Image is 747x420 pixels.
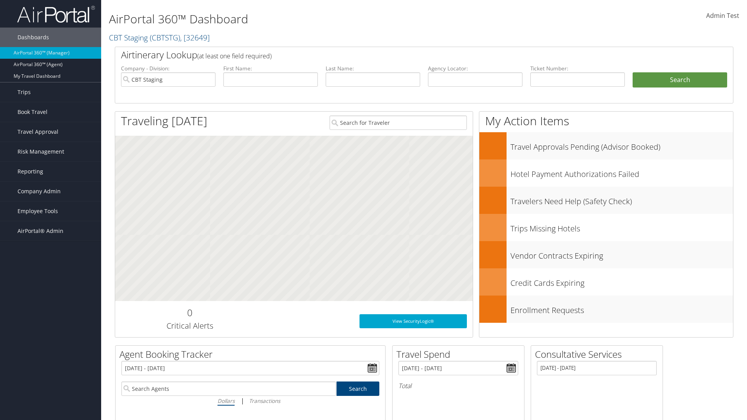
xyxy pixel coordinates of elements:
[119,348,385,361] h2: Agent Booking Tracker
[398,381,518,390] h6: Total
[121,306,258,319] h2: 0
[535,348,663,361] h2: Consultative Services
[121,48,676,61] h2: Airtinerary Lookup
[109,32,210,43] a: CBT Staging
[197,52,272,60] span: (at least one field required)
[217,397,235,404] i: Dollars
[428,65,523,72] label: Agency Locator:
[510,219,733,234] h3: Trips Missing Hotels
[510,192,733,207] h3: Travelers Need Help (Safety Check)
[359,314,467,328] a: View SecurityLogic®
[479,113,733,129] h1: My Action Items
[479,296,733,323] a: Enrollment Requests
[18,162,43,181] span: Reporting
[121,320,258,331] h3: Critical Alerts
[479,132,733,159] a: Travel Approvals Pending (Advisor Booked)
[121,381,336,396] input: Search Agents
[330,115,467,130] input: Search for Traveler
[18,102,47,122] span: Book Travel
[479,268,733,296] a: Credit Cards Expiring
[249,397,280,404] i: Transactions
[510,165,733,180] h3: Hotel Payment Authorizations Failed
[510,274,733,289] h3: Credit Cards Expiring
[121,396,379,406] div: |
[396,348,524,361] h2: Travel Spend
[510,138,733,152] h3: Travel Approvals Pending (Advisor Booked)
[223,65,318,72] label: First Name:
[326,65,420,72] label: Last Name:
[510,247,733,261] h3: Vendor Contracts Expiring
[121,65,216,72] label: Company - Division:
[18,28,49,47] span: Dashboards
[18,201,58,221] span: Employee Tools
[479,187,733,214] a: Travelers Need Help (Safety Check)
[18,182,61,201] span: Company Admin
[530,65,625,72] label: Ticket Number:
[150,32,180,43] span: ( CBTSTG )
[17,5,95,23] img: airportal-logo.png
[109,11,529,27] h1: AirPortal 360™ Dashboard
[479,159,733,187] a: Hotel Payment Authorizations Failed
[479,241,733,268] a: Vendor Contracts Expiring
[18,142,64,161] span: Risk Management
[706,4,739,28] a: Admin Test
[18,221,63,241] span: AirPortal® Admin
[510,301,733,316] h3: Enrollment Requests
[180,32,210,43] span: , [ 32649 ]
[633,72,727,88] button: Search
[18,82,31,102] span: Trips
[337,381,380,396] a: Search
[479,214,733,241] a: Trips Missing Hotels
[121,113,207,129] h1: Traveling [DATE]
[706,11,739,20] span: Admin Test
[18,122,58,142] span: Travel Approval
